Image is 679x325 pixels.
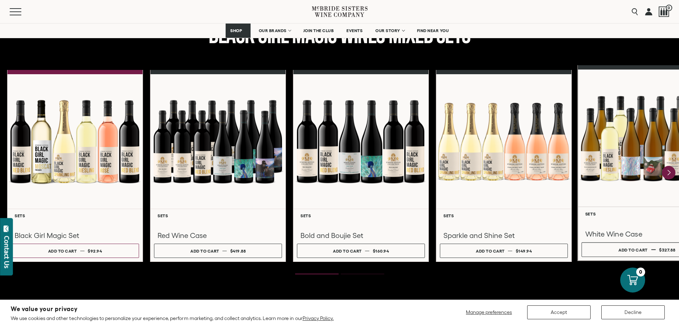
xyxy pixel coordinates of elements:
h3: Sparkle and Shine Set [443,231,564,240]
span: FIND NEAR YOU [417,28,449,33]
h3: Black Girl Magic Set [15,231,135,240]
h6: Sets [15,213,135,218]
div: Add to cart [190,246,219,256]
a: JOIN THE CLUB [299,24,339,38]
button: Next [662,166,675,179]
span: JOIN THE CLUB [303,28,334,33]
h6: Sets [300,213,421,218]
button: Add to cart $92.94 [11,244,139,258]
a: SHOP [226,24,251,38]
button: Accept [527,305,591,319]
h6: Sets [158,213,278,218]
h6: Sets [443,213,564,218]
h2: We value your privacy [11,306,334,312]
div: Contact Us [3,236,10,268]
button: Mobile Menu Trigger [10,8,35,15]
div: Add to cart [476,246,505,256]
a: FIND NEAR YOU [412,24,454,38]
a: Red Wine Case Sets Red Wine Case Add to cart $419.88 [150,70,286,262]
button: Add to cart $160.94 [297,244,425,258]
button: Manage preferences [462,305,516,319]
button: Decline [601,305,665,319]
a: EVENTS [342,24,367,38]
span: $92.94 [88,249,102,253]
div: Add to cart [618,244,648,255]
div: 0 [636,268,645,276]
p: We use cookies and other technologies to personalize your experience, perform marketing, and coll... [11,315,334,321]
button: Add to cart $149.94 [440,244,568,258]
a: Privacy Policy. [303,315,334,321]
a: Sparkling and Shine Sparkling Set Sets Sparkle and Shine Set Add to cart $149.94 [436,70,572,262]
span: SHOP [230,28,242,33]
a: Black Girl Magic Set Sets Black Girl Magic Set Add to cart $92.94 [7,70,143,262]
span: OUR BRANDS [259,28,287,33]
span: $419.88 [230,249,246,253]
a: OUR BRANDS [254,24,295,38]
span: $160.94 [373,249,389,253]
button: Add to cart $419.88 [154,244,282,258]
a: OUR STORY [371,24,409,38]
span: $327.88 [659,248,675,252]
span: $149.94 [516,249,532,253]
h3: Red Wine Case [158,231,278,240]
span: Manage preferences [466,309,512,315]
span: EVENTS [346,28,362,33]
h3: Bold and Boujie Set [300,231,421,240]
a: Bold & Boujie Red Wine Set Sets Bold and Boujie Set Add to cart $160.94 [293,70,429,262]
span: 0 [666,5,672,11]
span: OUR STORY [375,28,400,33]
div: Add to cart [333,246,362,256]
div: Add to cart [48,246,77,256]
